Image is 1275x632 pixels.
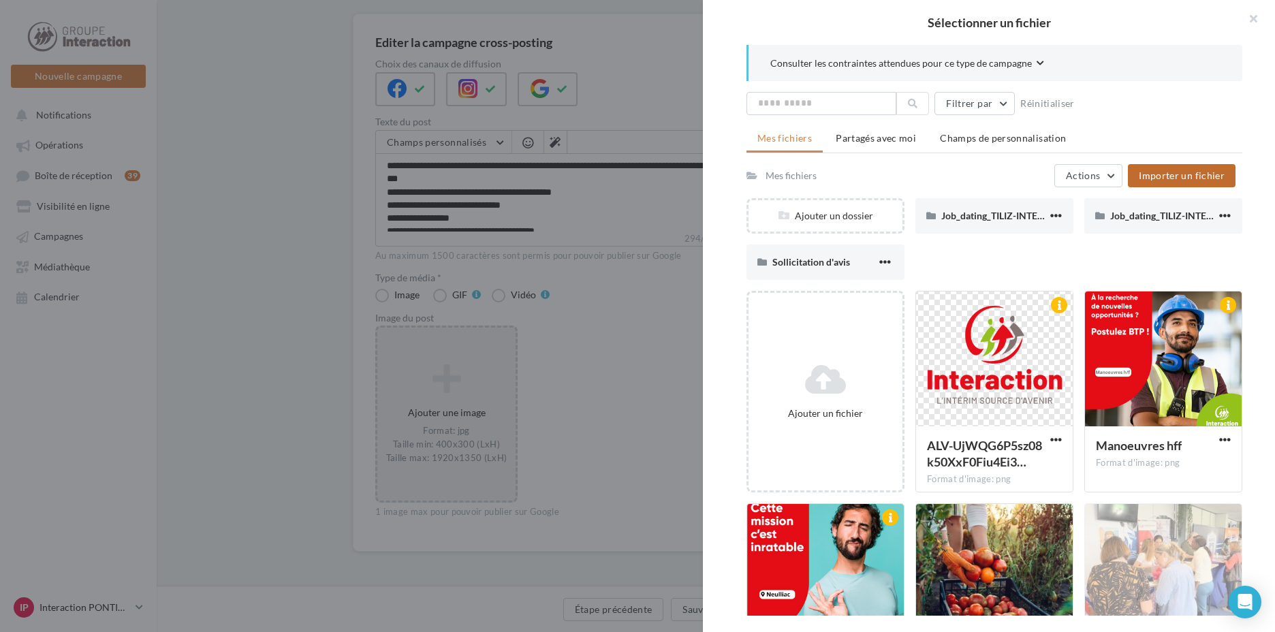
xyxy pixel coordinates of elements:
div: Open Intercom Messenger [1229,586,1261,618]
span: Consulter les contraintes attendues pour ce type de campagne [770,57,1032,70]
span: Job_dating_TILIZ-INTERACTION_2023 format-carre-RS-04 [941,210,1192,221]
span: Manoeuvres hff [1096,438,1182,453]
span: Importer un fichier [1139,170,1225,181]
span: Champs de personnalisation [940,132,1066,144]
div: Ajouter un fichier [754,407,897,420]
span: Actions [1066,170,1100,181]
button: Actions [1054,164,1122,187]
div: Format d'image: png [927,473,1062,486]
div: Ajouter un dossier [749,209,902,223]
button: Filtrer par [934,92,1015,115]
span: Sollicitation d'avis [772,256,850,268]
span: Mes fichiers [757,132,812,144]
button: Consulter les contraintes attendues pour ce type de campagne [770,56,1044,73]
h2: Sélectionner un fichier [725,16,1253,29]
button: Importer un fichier [1128,164,1235,187]
button: Réinitialiser [1015,95,1080,112]
div: Format d'image: png [1096,457,1231,469]
span: Partagés avec moi [836,132,916,144]
div: Mes fichiers [766,169,817,183]
span: ALV-UjWQG6P5sz08k50XxF0Fiu4Ei3KHe7K3RIE9guHxbx5iwpiYNE2Q [927,438,1042,469]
